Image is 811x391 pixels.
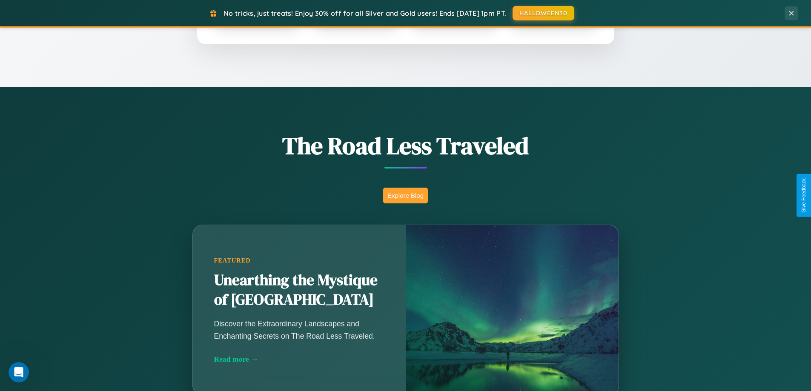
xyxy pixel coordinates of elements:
div: Featured [214,257,384,264]
p: Discover the Extraordinary Landscapes and Enchanting Secrets on The Road Less Traveled. [214,318,384,342]
button: HALLOWEEN30 [513,6,574,20]
span: No tricks, just treats! Enjoy 30% off for all Silver and Gold users! Ends [DATE] 1pm PT. [224,9,506,17]
h2: Unearthing the Mystique of [GEOGRAPHIC_DATA] [214,271,384,310]
button: Explore Blog [383,188,428,203]
iframe: Intercom live chat [9,362,29,382]
h1: The Road Less Traveled [150,129,661,162]
div: Give Feedback [801,178,807,213]
div: Read more → [214,355,384,364]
